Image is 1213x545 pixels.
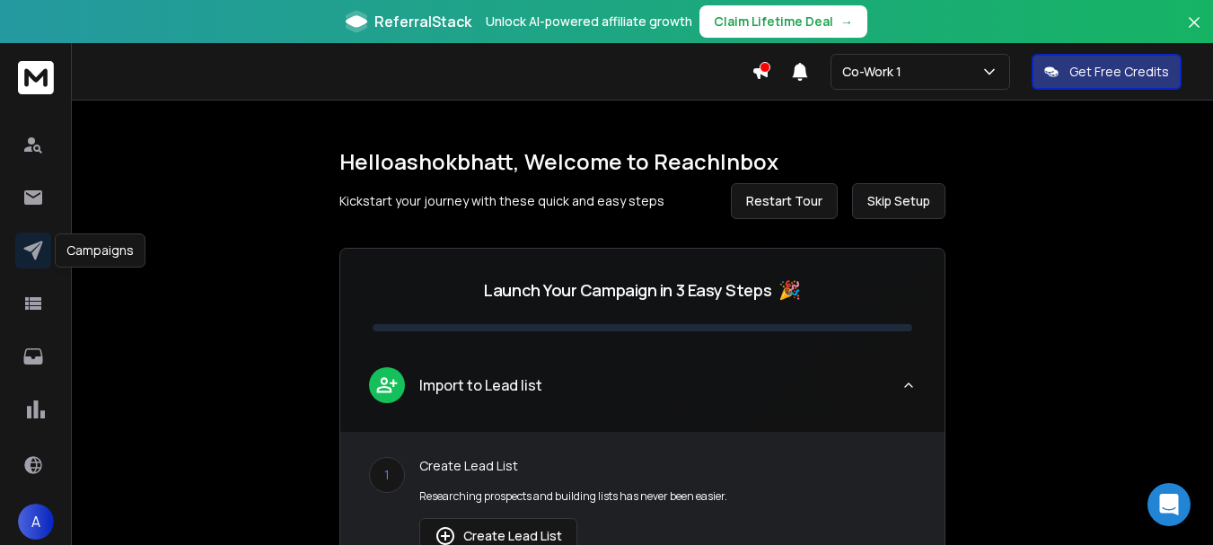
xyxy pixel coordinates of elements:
[18,504,54,540] button: A
[699,5,867,38] button: Claim Lifetime Deal→
[1032,54,1182,90] button: Get Free Credits
[419,489,916,504] p: Researching prospects and building lists has never been easier.
[369,457,405,493] div: 1
[1069,63,1169,81] p: Get Free Credits
[486,13,692,31] p: Unlock AI-powered affiliate growth
[731,183,838,219] button: Restart Tour
[340,353,945,432] button: leadImport to Lead list
[840,13,853,31] span: →
[484,277,771,303] p: Launch Your Campaign in 3 Easy Steps
[419,374,542,396] p: Import to Lead list
[374,11,471,32] span: ReferralStack
[419,457,916,475] p: Create Lead List
[375,374,399,396] img: lead
[339,147,945,176] h1: Hello ashokbhatt , Welcome to ReachInbox
[778,277,801,303] span: 🎉
[55,233,145,268] div: Campaigns
[1182,11,1206,54] button: Close banner
[842,63,909,81] p: Co-Work 1
[339,192,664,210] p: Kickstart your journey with these quick and easy steps
[852,183,945,219] button: Skip Setup
[1147,483,1191,526] div: Open Intercom Messenger
[867,192,930,210] span: Skip Setup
